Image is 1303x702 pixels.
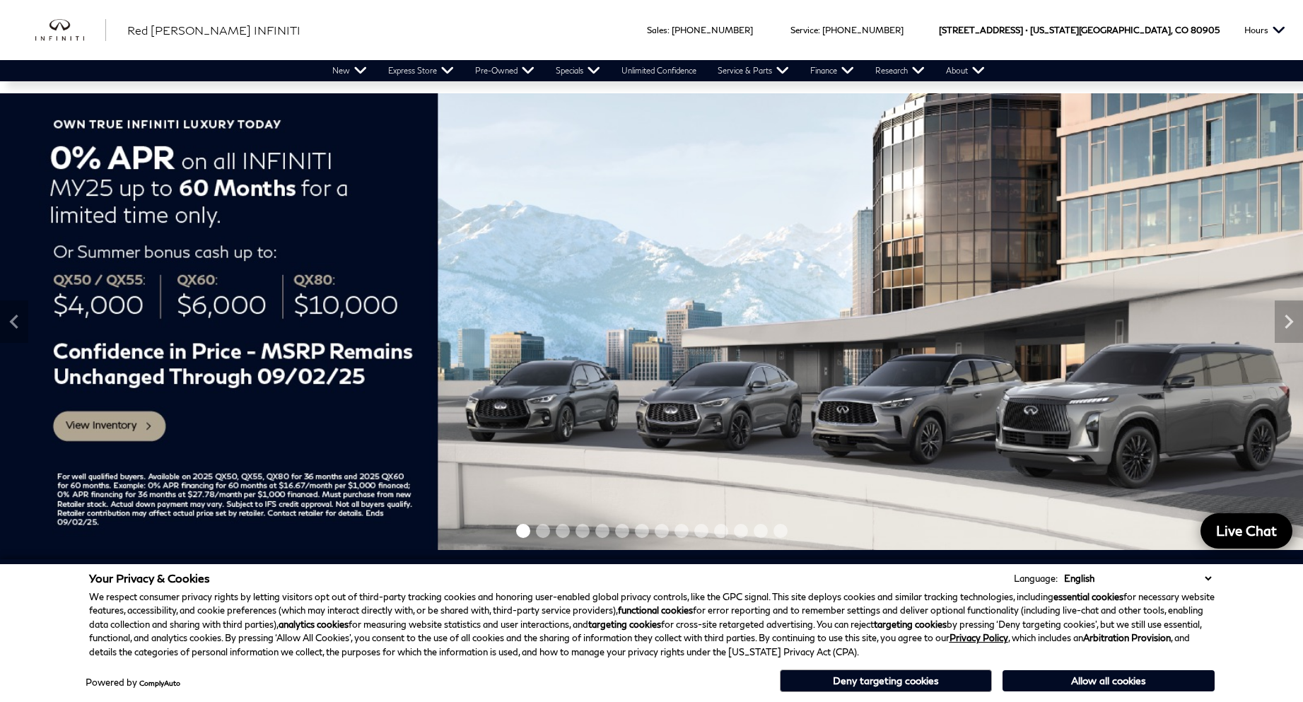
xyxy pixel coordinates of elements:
strong: analytics cookies [279,619,349,630]
a: Research [865,60,935,81]
span: Your Privacy & Cookies [89,571,210,585]
span: Go to slide 7 [635,524,649,538]
a: About [935,60,995,81]
span: Go to slide 10 [694,524,708,538]
div: Powered by [86,678,180,687]
strong: targeting cookies [874,619,947,630]
span: Go to slide 6 [615,524,629,538]
span: Live Chat [1209,522,1284,539]
span: Go to slide 8 [655,524,669,538]
span: : [667,25,670,35]
span: Go to slide 5 [595,524,609,538]
select: Language Select [1060,571,1215,585]
strong: essential cookies [1053,591,1123,602]
a: New [322,60,378,81]
strong: functional cookies [618,604,693,616]
span: Red [PERSON_NAME] INFINITI [127,23,300,37]
a: ComplyAuto [139,679,180,687]
span: Go to slide 1 [516,524,530,538]
span: Service [790,25,818,35]
span: Go to slide 14 [773,524,788,538]
a: [PHONE_NUMBER] [672,25,753,35]
a: Specials [545,60,611,81]
a: infiniti [35,19,106,42]
a: Red [PERSON_NAME] INFINITI [127,22,300,39]
nav: Main Navigation [322,60,995,81]
span: : [818,25,820,35]
a: [STREET_ADDRESS] • [US_STATE][GEOGRAPHIC_DATA], CO 80905 [939,25,1220,35]
button: Allow all cookies [1003,670,1215,691]
div: Language: [1014,574,1058,583]
a: Pre-Owned [464,60,545,81]
button: Deny targeting cookies [780,669,992,692]
span: Go to slide 11 [714,524,728,538]
span: Go to slide 2 [536,524,550,538]
a: Unlimited Confidence [611,60,707,81]
span: Sales [647,25,667,35]
a: Finance [800,60,865,81]
span: Go to slide 4 [575,524,590,538]
a: Live Chat [1200,513,1292,549]
span: Go to slide 9 [674,524,689,538]
div: Next [1275,300,1303,343]
span: Go to slide 3 [556,524,570,538]
a: [PHONE_NUMBER] [822,25,904,35]
strong: targeting cookies [588,619,661,630]
a: Service & Parts [707,60,800,81]
a: Express Store [378,60,464,81]
a: Privacy Policy [950,632,1008,643]
img: INFINITI [35,19,106,42]
p: We respect consumer privacy rights by letting visitors opt out of third-party tracking cookies an... [89,590,1215,660]
span: Go to slide 12 [734,524,748,538]
span: Go to slide 13 [754,524,768,538]
strong: Arbitration Provision [1083,632,1171,643]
